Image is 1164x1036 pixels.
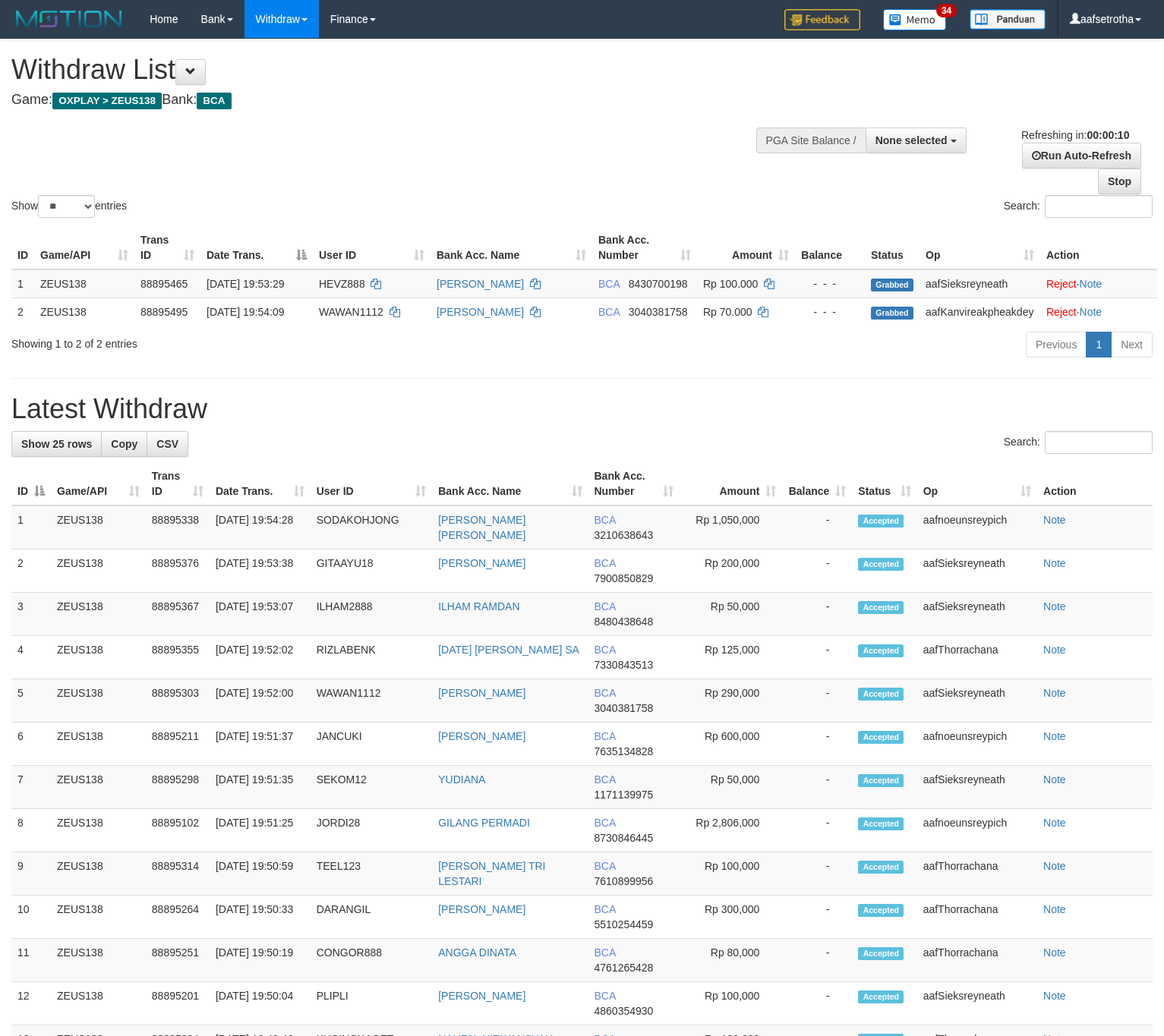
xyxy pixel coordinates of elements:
[782,723,852,766] td: -
[438,557,525,569] a: [PERSON_NAME]
[917,549,1037,593] td: aafSieksreyneath
[782,462,852,505] th: Balance: activate to sort column ascending
[11,330,474,351] div: Showing 1 to 2 of 2 entries
[51,462,146,505] th: Game/API: activate to sort column ascending
[147,431,188,457] a: CSV
[1004,431,1153,454] label: Search:
[595,616,654,628] span: Copy 8480438648 to clipboard
[438,773,485,786] a: YUDIANA
[858,861,904,874] span: Accepted
[588,462,680,505] th: Bank Acc. Number: activate to sort column ascending
[680,809,782,852] td: Rp 2,806,000
[782,593,852,636] td: -
[595,659,654,671] span: Copy 7330843513 to clipboard
[595,745,654,757] span: Copy 7635134828 to clipboard
[437,278,524,290] a: [PERSON_NAME]
[11,394,1153,424] h1: Latest Withdraw
[210,593,311,636] td: [DATE] 19:53:07
[917,809,1037,852] td: aafnoeunsreypich
[438,644,579,656] a: [DATE] [PERSON_NAME] SA
[595,860,616,872] span: BCA
[438,514,525,541] a: [PERSON_NAME] [PERSON_NAME]
[438,990,525,1002] a: [PERSON_NAME]
[210,505,311,549] td: [DATE] 19:54:28
[21,438,92,450] span: Show 25 rows
[1098,168,1141,194] a: Stop
[311,505,433,549] td: SODAKOHJONG
[858,515,904,527] span: Accepted
[917,462,1037,505] th: Op: activate to sort column ascending
[311,549,433,593] td: GITAAYU18
[858,688,904,701] span: Accepted
[680,593,782,636] td: Rp 50,000
[595,529,654,541] span: Copy 3210638643 to clipboard
[917,939,1037,982] td: aafThorrachana
[595,514,616,526] span: BCA
[782,939,852,982] td: -
[917,723,1037,766] td: aafnoeunsreypich
[197,93,231,109] span: BCA
[11,93,761,108] h4: Game: Bank:
[784,9,860,30] img: Feedback.jpg
[595,600,616,612] span: BCA
[11,896,51,939] td: 10
[1043,687,1066,699] a: Note
[858,558,904,571] span: Accepted
[598,278,620,290] span: BCA
[936,4,957,17] span: 34
[311,852,433,896] td: TEEL123
[313,226,431,269] th: User ID: activate to sort column ascending
[51,809,146,852] td: ZEUS138
[782,636,852,679] td: -
[38,195,95,218] select: Showentries
[595,644,616,656] span: BCA
[438,817,530,829] a: GILANG PERMADI
[598,306,620,318] span: BCA
[875,134,948,146] span: None selected
[595,702,654,714] span: Copy 3040381758 to clipboard
[210,636,311,679] td: [DATE] 19:52:02
[210,679,311,723] td: [DATE] 19:52:00
[801,276,859,291] div: - - -
[11,195,127,218] label: Show entries
[866,128,967,153] button: None selected
[680,679,782,723] td: Rp 290,000
[858,774,904,787] span: Accepted
[680,896,782,939] td: Rp 300,000
[437,306,524,318] a: [PERSON_NAME]
[311,809,433,852] td: JORDI28
[34,226,134,269] th: Game/API: activate to sort column ascending
[680,723,782,766] td: Rp 600,000
[146,766,210,809] td: 88895298
[595,990,616,1002] span: BCA
[438,860,545,887] a: [PERSON_NAME] TRI LESTARI
[438,687,525,699] a: [PERSON_NAME]
[920,298,1040,326] td: aafKanvireakpheakdey
[11,636,51,679] td: 4
[311,939,433,982] td: CONGOR888
[11,505,51,549] td: 1
[782,852,852,896] td: -
[146,852,210,896] td: 88895314
[51,593,146,636] td: ZEUS138
[970,9,1046,30] img: panduan.png
[319,306,383,318] span: WAWAN1112
[595,817,616,829] span: BCA
[146,982,210,1025] td: 88895201
[311,593,433,636] td: ILHAM2888
[858,601,904,614] span: Accepted
[680,636,782,679] td: Rp 125,000
[595,875,654,887] span: Copy 7610899956 to clipboard
[311,896,433,939] td: DARANGIL
[1040,269,1157,298] td: ·
[11,462,51,505] th: ID: activate to sort column descending
[51,766,146,809] td: ZEUS138
[595,962,654,974] span: Copy 4761265428 to clipboard
[917,982,1037,1025] td: aafSieksreyneath
[11,269,34,298] td: 1
[438,946,516,959] a: ANGGA DINATA
[1037,462,1153,505] th: Action
[703,278,758,290] span: Rp 100.000
[11,679,51,723] td: 5
[680,939,782,982] td: Rp 80,000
